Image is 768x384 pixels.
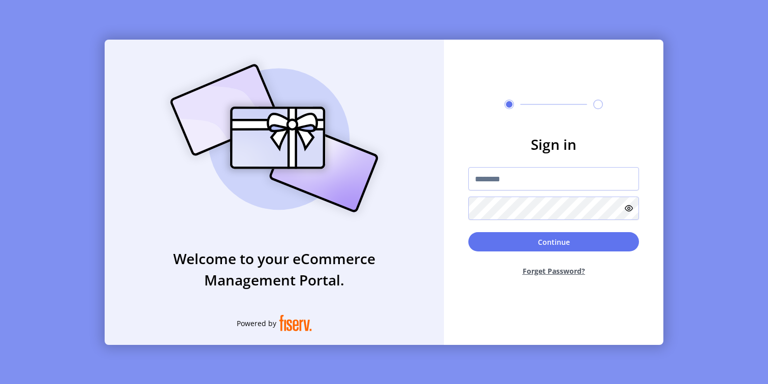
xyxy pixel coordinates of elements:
[155,53,394,223] img: card_Illustration.svg
[468,258,639,284] button: Forget Password?
[237,318,276,329] span: Powered by
[105,248,444,291] h3: Welcome to your eCommerce Management Portal.
[468,134,639,155] h3: Sign in
[468,232,639,251] button: Continue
